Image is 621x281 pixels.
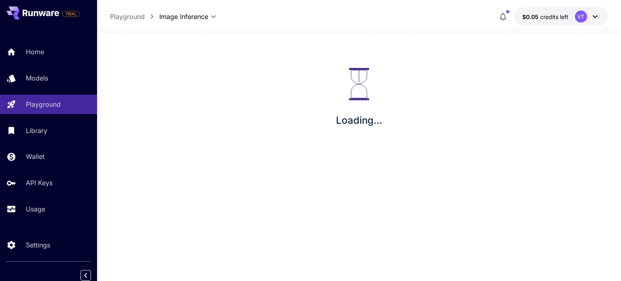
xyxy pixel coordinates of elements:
button: $0.05VT [514,7,608,26]
span: $0.05 [522,13,540,20]
div: $0.05 [522,13,568,21]
p: Wallet [26,152,44,161]
p: API Keys [26,178,53,188]
p: Models [26,73,48,83]
p: Usage [26,204,45,214]
span: Add your payment card to enable full platform functionality. [62,9,80,19]
p: Loading... [336,113,382,128]
nav: breadcrumb [110,12,159,21]
p: Library [26,126,47,135]
span: credits left [540,13,568,20]
div: VT [575,11,587,23]
p: Settings [26,240,50,250]
button: Collapse sidebar [80,270,91,281]
span: TRIAL [63,11,80,17]
span: Image Inference [159,12,208,21]
a: Playground [110,12,145,21]
p: Playground [26,99,61,109]
p: Home [26,47,44,57]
